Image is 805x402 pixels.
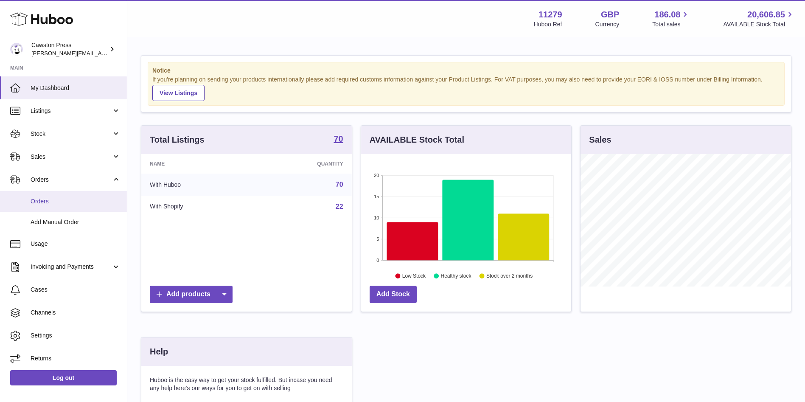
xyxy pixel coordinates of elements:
[152,76,780,101] div: If you're planning on sending your products internationally please add required customs informati...
[595,20,620,28] div: Currency
[150,346,168,357] h3: Help
[376,258,379,263] text: 0
[652,9,690,28] a: 186.08 Total sales
[150,376,343,392] p: Huboo is the easy way to get your stock fulfilled. But incase you need any help here's our ways f...
[589,134,611,146] h3: Sales
[10,43,23,56] img: thomas.carson@cawstonpress.com
[31,130,112,138] span: Stock
[654,9,680,20] span: 186.08
[255,154,351,174] th: Quantity
[152,67,780,75] strong: Notice
[374,194,379,199] text: 15
[31,286,121,294] span: Cases
[31,153,112,161] span: Sales
[336,181,343,188] a: 70
[370,286,417,303] a: Add Stock
[152,85,205,101] a: View Listings
[486,273,533,279] text: Stock over 2 months
[141,154,255,174] th: Name
[31,107,112,115] span: Listings
[31,197,121,205] span: Orders
[334,135,343,143] strong: 70
[31,263,112,271] span: Invoicing and Payments
[747,9,785,20] span: 20,606.85
[31,50,216,56] span: [PERSON_NAME][EMAIL_ADDRESS][PERSON_NAME][DOMAIN_NAME]
[370,134,464,146] h3: AVAILABLE Stock Total
[723,9,795,28] a: 20,606.85 AVAILABLE Stock Total
[31,309,121,317] span: Channels
[31,354,121,363] span: Returns
[31,41,108,57] div: Cawston Press
[601,9,619,20] strong: GBP
[376,236,379,242] text: 5
[440,273,471,279] text: Healthy stock
[652,20,690,28] span: Total sales
[31,176,112,184] span: Orders
[723,20,795,28] span: AVAILABLE Stock Total
[10,370,117,385] a: Log out
[402,273,426,279] text: Low Stock
[31,240,121,248] span: Usage
[534,20,562,28] div: Huboo Ref
[31,218,121,226] span: Add Manual Order
[336,203,343,210] a: 22
[150,286,233,303] a: Add products
[31,332,121,340] span: Settings
[141,196,255,218] td: With Shopify
[374,215,379,220] text: 10
[141,174,255,196] td: With Huboo
[150,134,205,146] h3: Total Listings
[334,135,343,145] a: 70
[539,9,562,20] strong: 11279
[374,173,379,178] text: 20
[31,84,121,92] span: My Dashboard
